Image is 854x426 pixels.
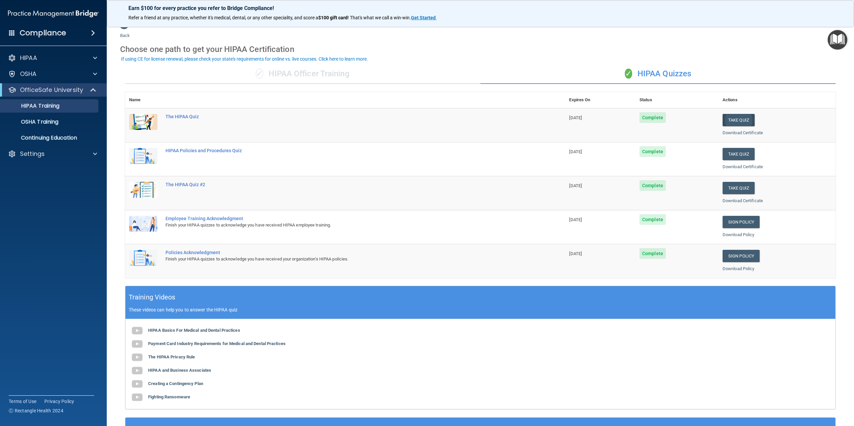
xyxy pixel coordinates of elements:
img: gray_youtube_icon.38fcd6cc.png [130,351,144,364]
div: Choose one path to get your HIPAA Certification [120,40,841,59]
img: gray_youtube_icon.38fcd6cc.png [130,324,144,337]
span: [DATE] [569,183,582,188]
span: [DATE] [569,217,582,222]
b: Fighting Ransomware [148,394,190,399]
th: Expires On [565,92,635,108]
p: Settings [20,150,45,158]
th: Actions [719,92,836,108]
span: [DATE] [569,251,582,256]
h4: Compliance [20,28,66,38]
a: Download Certificate [723,198,763,203]
div: Finish your HIPAA quizzes to acknowledge you have received HIPAA employee training. [165,221,532,229]
p: These videos can help you to answer the HIPAA quiz [129,307,832,312]
span: Ⓒ Rectangle Health 2024 [9,407,63,414]
a: Privacy Policy [44,398,74,405]
span: [DATE] [569,149,582,154]
h5: Training Videos [129,291,175,303]
span: Complete [639,112,666,123]
div: The HIPAA Quiz [165,114,532,119]
a: OfficeSafe University [8,86,97,94]
p: OSHA [20,70,37,78]
span: Complete [639,214,666,225]
span: Complete [639,146,666,157]
button: Open Resource Center [828,30,847,50]
span: ! That's what we call a win-win. [348,15,411,20]
button: If using CE for license renewal, please check your state's requirements for online vs. live cours... [120,56,369,62]
a: Sign Policy [723,250,760,262]
strong: Get Started [411,15,436,20]
button: Take Quiz [723,182,755,194]
th: Status [635,92,719,108]
a: Download Certificate [723,130,763,135]
img: gray_youtube_icon.38fcd6cc.png [130,364,144,377]
p: Earn $100 for every practice you refer to Bridge Compliance! [128,5,832,11]
div: HIPAA Quizzes [480,64,836,84]
span: ✓ [256,69,263,79]
button: Take Quiz [723,148,755,160]
div: If using CE for license renewal, please check your state's requirements for online vs. live cours... [121,57,368,61]
div: Policies Acknowledgment [165,250,532,255]
div: The HIPAA Quiz #2 [165,182,532,187]
div: Finish your HIPAA quizzes to acknowledge you have received your organization’s HIPAA policies. [165,255,532,263]
div: HIPAA Policies and Procedures Quiz [165,148,532,153]
div: HIPAA Officer Training [125,64,480,84]
img: gray_youtube_icon.38fcd6cc.png [130,337,144,351]
a: Back [120,25,130,38]
b: Creating a Contingency Plan [148,381,203,386]
a: Get Started [411,15,437,20]
a: Settings [8,150,97,158]
img: PMB logo [8,7,99,20]
p: HIPAA Training [4,103,59,109]
a: OSHA [8,70,97,78]
strong: $100 gift card [318,15,348,20]
img: gray_youtube_icon.38fcd6cc.png [130,377,144,391]
b: The HIPAA Privacy Rule [148,354,195,359]
span: Complete [639,180,666,191]
b: Payment Card Industry Requirements for Medical and Dental Practices [148,341,286,346]
span: [DATE] [569,115,582,120]
th: Name [125,92,161,108]
a: Download Certificate [723,164,763,169]
div: Employee Training Acknowledgment [165,216,532,221]
p: Continuing Education [4,135,95,141]
img: gray_youtube_icon.38fcd6cc.png [130,391,144,404]
a: Download Policy [723,232,755,237]
span: ✓ [625,69,632,79]
a: Sign Policy [723,216,760,228]
p: OfficeSafe University [20,86,83,94]
a: Terms of Use [9,398,36,405]
p: OSHA Training [4,119,58,125]
p: HIPAA [20,54,37,62]
button: Take Quiz [723,114,755,126]
a: Download Policy [723,266,755,271]
span: Refer a friend at any practice, whether it's medical, dental, or any other speciality, and score a [128,15,318,20]
b: HIPAA Basics For Medical and Dental Practices [148,328,240,333]
b: HIPAA and Business Associates [148,368,211,373]
span: Complete [639,248,666,259]
a: HIPAA [8,54,97,62]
